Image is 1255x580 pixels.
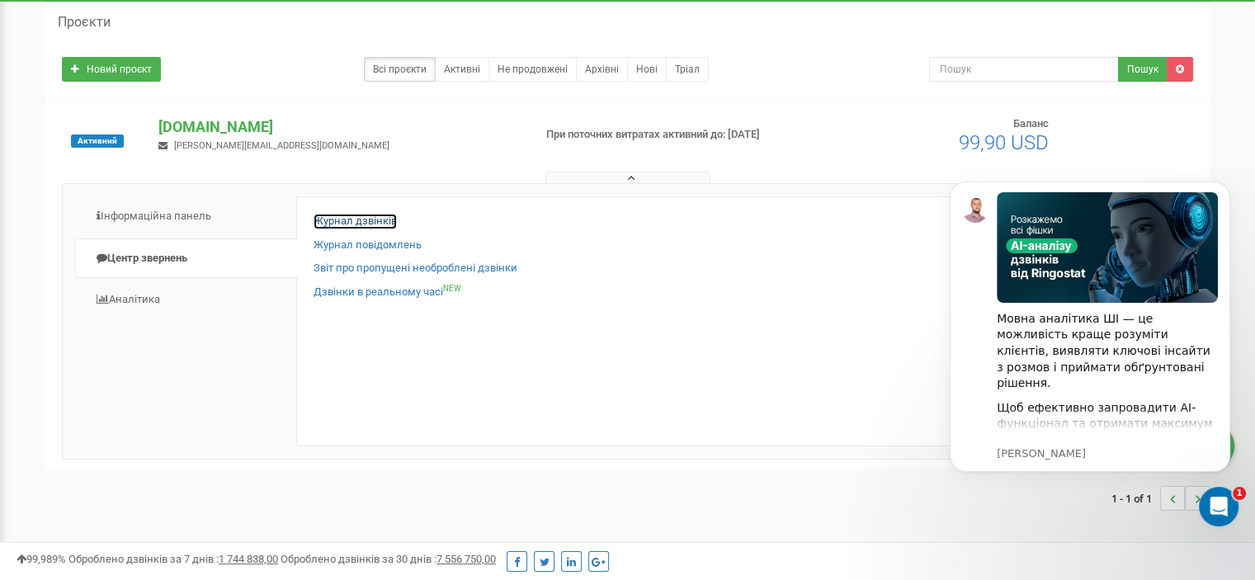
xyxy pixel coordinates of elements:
span: 99,989% [17,553,66,565]
a: Новий проєкт [62,57,161,82]
span: Оброблено дзвінків за 7 днів : [68,553,278,565]
u: 1 744 838,00 [219,553,278,565]
a: Тріал [666,57,709,82]
a: Не продовжені [488,57,577,82]
span: Оброблено дзвінків за 30 днів : [281,553,496,565]
a: Активні [435,57,489,82]
input: Пошук [929,57,1119,82]
span: 99,90 USD [959,131,1049,154]
a: Звіт про пропущені необроблені дзвінки [314,261,517,276]
span: Активний [71,134,124,148]
p: При поточних витратах активний до: [DATE] [546,127,810,143]
a: Інформаційна панель [75,196,297,237]
iframe: Intercom notifications повідомлення [925,157,1255,535]
span: 1 [1233,487,1246,500]
a: Всі проєкти [364,57,436,82]
sup: NEW [443,284,461,293]
a: Журнал повідомлень [314,238,422,253]
button: Пошук [1118,57,1168,82]
a: Нові [627,57,667,82]
span: Баланс [1013,117,1049,130]
p: [DOMAIN_NAME] [158,116,519,138]
a: Аналiтика [75,280,297,320]
a: Дзвінки в реальному часіNEW [314,285,461,300]
iframe: Intercom live chat [1199,487,1238,526]
span: [PERSON_NAME][EMAIL_ADDRESS][DOMAIN_NAME] [174,140,389,151]
a: Журнал дзвінків [314,214,397,229]
a: Центр звернень [75,238,297,279]
u: 7 556 750,00 [436,553,496,565]
a: Архівні [576,57,628,82]
h5: Проєкти [58,15,111,30]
